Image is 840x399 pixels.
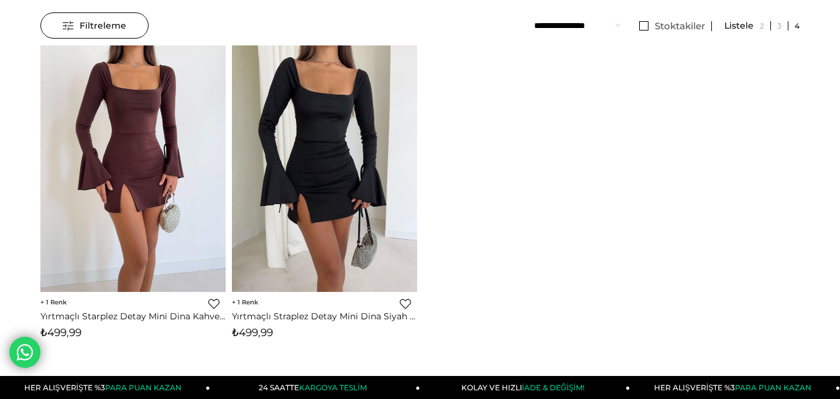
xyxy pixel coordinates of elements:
a: Favorilere Ekle [208,298,219,309]
span: Stoktakiler [655,20,705,32]
img: Yırtmaçlı Starplez Detay Mini Dina Kahve Kadın Elbise 26K012 [40,45,226,293]
a: 24 SAATTEKARGOYA TESLİM [210,376,420,399]
span: Filtreleme [63,13,126,38]
span: 1 [232,298,258,306]
span: ₺499,99 [232,326,273,339]
span: KARGOYA TESLİM [299,383,366,392]
a: Stoktakiler [633,21,712,31]
span: İADE & DEĞİŞİM! [522,383,584,392]
span: ₺499,99 [40,326,81,339]
a: Yırtmaçlı Straplez Detay Mini Dina Siyah Kadın Elbise 26K012 [232,311,417,322]
span: PARA PUAN KAZAN [735,383,811,392]
a: KOLAY VE HIZLIİADE & DEĞİŞİM! [420,376,630,399]
a: Favorilere Ekle [400,298,411,309]
img: png;base64,iVBORw0KGgoAAAANSUhEUgAAAAEAAAABCAYAAAAfFcSJAAAAAXNSR0IArs4c6QAAAA1JREFUGFdjePfu3X8ACW... [232,345,233,345]
a: HER ALIŞVERİŞTE %3PARA PUAN KAZAN [630,376,840,399]
img: Yırtmaçlı Straplez Detay Mini Dina Siyah Kadın Elbise 26K012 [232,45,417,293]
a: Yırtmaçlı Starplez Detay Mini Dina Kahve Kadın Elbise 26K012 [40,311,226,322]
span: PARA PUAN KAZAN [105,383,182,392]
span: 1 [40,298,67,306]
